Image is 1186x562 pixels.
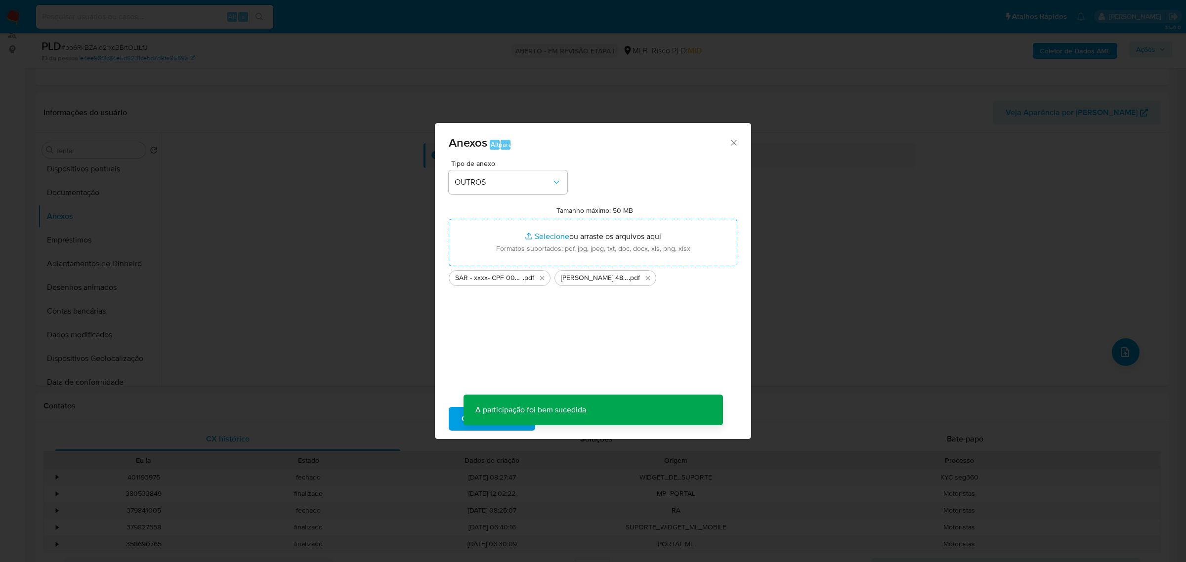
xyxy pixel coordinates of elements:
[449,266,737,286] ul: Arquivos selecionados
[729,138,738,147] button: Data
[449,134,487,151] font: Anexos
[451,159,495,168] font: Tipo de anexo
[455,273,523,283] span: SAR - xxxx- CPF 00994224923 - [PERSON_NAME]
[475,404,586,415] font: A participação foi bem sucedida
[449,170,567,194] button: OUTROS
[499,140,512,149] font: para
[462,407,522,431] font: Carregar arquivo
[523,273,534,283] span: .pdf
[561,273,629,283] span: [PERSON_NAME] 481525419_2025_08_25_23_11_36 - Tabla dinámica 1
[536,272,548,284] button: Excluir SAR - xxxx- CPF 00994224923 - HENRIQUE ERNANDES PINTO.pdf
[449,407,535,431] button: Carregar arquivo
[455,176,486,188] font: OUTROS
[556,205,633,215] font: Tamanho máximo: 50 MB
[491,140,499,149] font: Alt
[642,272,654,284] button: Excluir Mulan Henrique Ernandes Pinto 481525419_2025_08_25_23_11_36 - Tabla dinámica 1.pdf
[629,273,640,283] span: .pdf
